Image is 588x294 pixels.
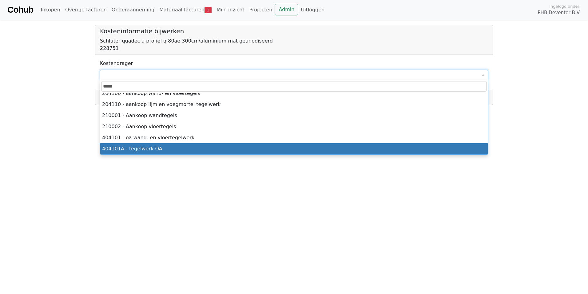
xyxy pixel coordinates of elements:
[100,88,488,99] li: 204100 - aankoop wand- en vloertegels
[247,4,275,16] a: Projecten
[100,99,488,110] li: 204110 - aankoop lijm en voegmortel tegelwerk
[538,9,581,16] span: PHB Deventer B.V.
[549,3,581,9] span: Ingelogd onder:
[100,132,488,143] li: 404101 - oa wand- en vloertegelwerk
[38,4,62,16] a: Inkopen
[109,4,157,16] a: Onderaanneming
[157,4,214,16] a: Materiaal facturen1
[205,7,212,13] span: 1
[100,60,133,67] label: Kostendrager
[100,121,488,132] li: 210002 - Aankoop vloertegels
[100,27,488,35] h5: Kosteninformatie bijwerken
[100,110,488,121] li: 210001 - Aankoop wandtegels
[100,143,488,154] li: 404101A - tegelwerk OA
[214,4,247,16] a: Mijn inzicht
[100,37,488,45] div: Schluter quadec a profiel q 80ae 300cm\aluminium mat geanodiseerd
[298,4,327,16] a: Uitloggen
[100,45,488,52] div: 228751
[275,4,298,15] a: Admin
[63,4,109,16] a: Overige facturen
[7,2,33,17] a: Cohub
